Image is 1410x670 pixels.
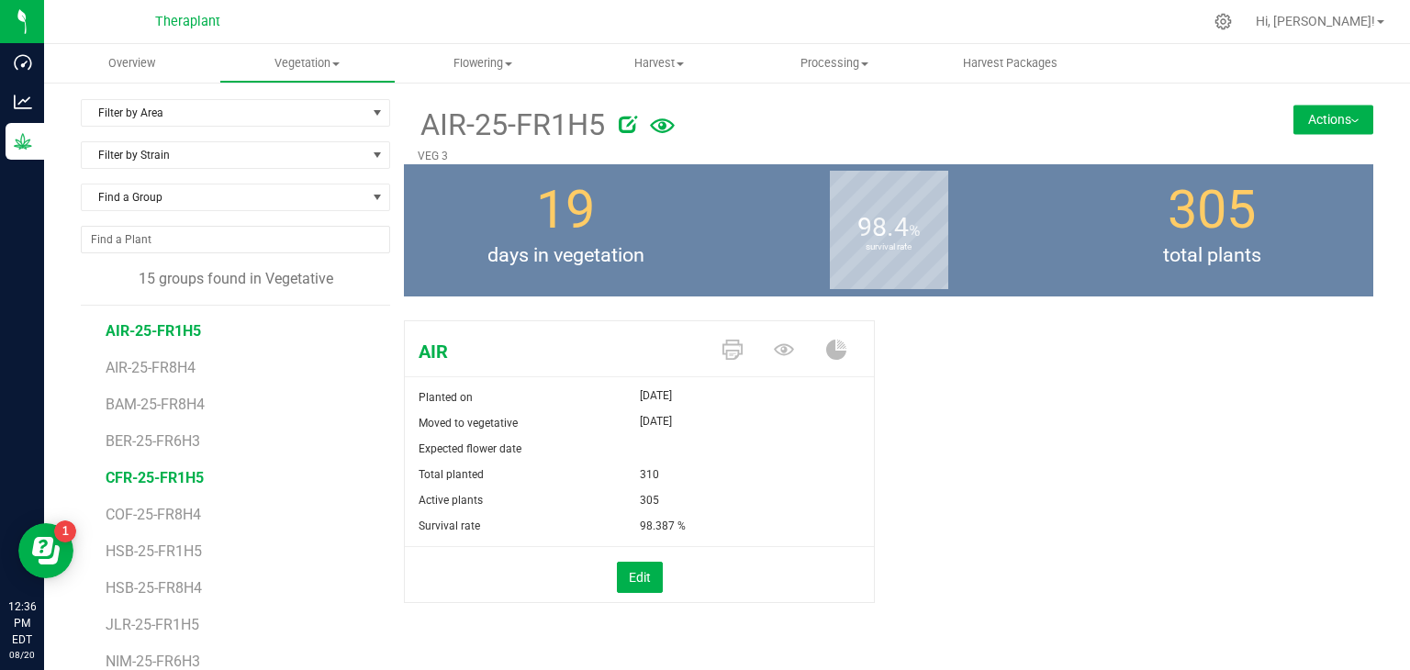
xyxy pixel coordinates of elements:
[419,417,518,430] span: Moved to vegetative
[106,432,200,450] span: BER-25-FR6H3
[640,487,659,513] span: 305
[82,227,389,252] input: NO DATA FOUND
[106,579,202,597] span: HSB-25-FR8H4
[106,359,196,376] span: AIR-25-FR8H4
[830,165,948,329] b: survival rate
[404,241,727,271] span: days in vegetation
[106,469,204,486] span: CFR-25-FR1H5
[1168,179,1256,240] span: 305
[106,322,201,340] span: AIR-25-FR1H5
[1050,241,1373,271] span: total plants
[220,55,394,72] span: Vegetation
[923,44,1098,83] a: Harvest Packages
[741,164,1036,296] group-info-box: Survival rate
[1293,105,1373,134] button: Actions
[640,462,659,487] span: 310
[640,513,686,539] span: 98.387 %
[106,653,200,670] span: NIM-25-FR6H3
[747,55,921,72] span: Processing
[418,148,1198,164] p: VEG 3
[82,184,366,210] span: Find a Group
[84,55,180,72] span: Overview
[571,44,746,83] a: Harvest
[1256,14,1375,28] span: Hi, [PERSON_NAME]!
[419,442,521,455] span: Expected flower date
[572,55,745,72] span: Harvest
[219,44,395,83] a: Vegetation
[396,44,571,83] a: Flowering
[81,268,390,290] div: 15 groups found in Vegetative
[155,14,220,29] span: Theraplant
[14,53,32,72] inline-svg: Dashboard
[1212,13,1235,30] div: Manage settings
[419,494,483,507] span: Active plants
[418,103,605,148] span: AIR-25-FR1H5
[640,385,672,407] span: [DATE]
[419,391,473,404] span: Planted on
[54,520,76,542] iframe: Resource center unread badge
[8,598,36,648] p: 12:36 PM EDT
[106,542,202,560] span: HSB-25-FR1H5
[106,616,199,633] span: JLR-25-FR1H5
[1064,164,1360,296] group-info-box: Total number of plants
[82,142,366,168] span: Filter by Strain
[366,100,389,126] span: select
[405,338,709,365] span: AIR
[397,55,570,72] span: Flowering
[14,132,32,151] inline-svg: Grow
[746,44,922,83] a: Processing
[640,410,672,432] span: [DATE]
[418,164,713,296] group-info-box: Days in vegetation
[82,100,366,126] span: Filter by Area
[419,519,480,532] span: Survival rate
[18,523,73,578] iframe: Resource center
[44,44,219,83] a: Overview
[419,468,484,481] span: Total planted
[106,506,201,523] span: COF-25-FR8H4
[8,648,36,662] p: 08/20
[536,179,595,240] span: 19
[14,93,32,111] inline-svg: Analytics
[938,55,1082,72] span: Harvest Packages
[617,562,663,593] button: Edit
[106,396,205,413] span: BAM-25-FR8H4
